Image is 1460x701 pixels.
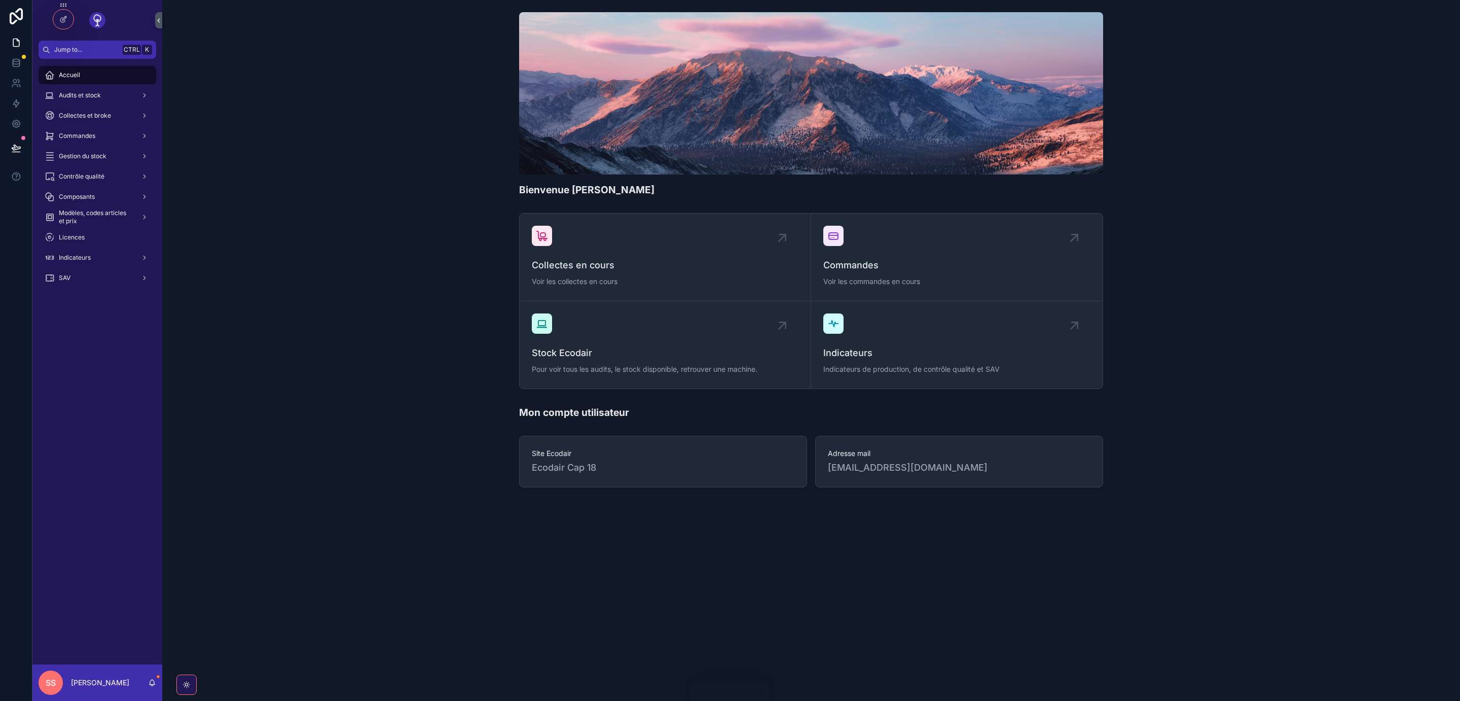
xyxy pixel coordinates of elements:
span: Composants [59,193,95,201]
a: Audits et stock [39,86,156,104]
span: Audits et stock [59,91,101,99]
p: [PERSON_NAME] [71,678,129,688]
h1: Mon compte utilisateur [519,405,629,419]
h1: Bienvenue [PERSON_NAME] [519,183,654,197]
span: Accueil [59,71,80,79]
span: SS [46,677,56,689]
span: Gestion du stock [59,152,106,160]
a: Commandes [39,127,156,145]
span: Adresse mail [828,448,1090,459]
span: Commandes [823,258,1090,272]
span: Ecodair Cap 18 [532,461,596,475]
a: Stock EcodairPour voir tous les audits, le stock disponible, retrouver une machine. [520,301,811,389]
span: Collectes et broke [59,112,111,120]
a: Accueil [39,66,156,84]
span: Site Ecodair [532,448,794,459]
div: scrollable content [32,59,162,300]
a: Modèles, codes articles et prix [39,208,156,226]
span: K [143,46,151,54]
a: Licences [39,228,156,247]
img: App logo [89,12,105,28]
span: Voir les commandes en cours [823,276,1090,287]
span: Indicateurs [59,254,91,262]
a: Collectes en coursVoir les collectes en cours [520,214,811,301]
a: Collectes et broke [39,107,156,125]
span: Ctrl [123,45,141,55]
span: Voir les collectes en cours [532,276,798,287]
a: IndicateursIndicateurs de production, de contrôle qualité et SAV [811,301,1103,389]
span: Commandes [59,132,95,140]
span: Contrôle qualité [59,172,104,181]
span: Licences [59,233,85,241]
a: CommandesVoir les commandes en cours [811,214,1103,301]
a: SAV [39,269,156,287]
span: [EMAIL_ADDRESS][DOMAIN_NAME] [828,461,1090,475]
span: Collectes en cours [532,258,798,272]
span: SAV [59,274,70,282]
span: Modèles, codes articles et prix [59,209,133,225]
span: Indicateurs [823,346,1090,360]
a: Indicateurs [39,249,156,267]
span: Pour voir tous les audits, le stock disponible, retrouver une machine. [532,364,798,374]
button: Jump to...CtrlK [39,41,156,59]
span: Jump to... [54,46,119,54]
span: Stock Ecodair [532,346,798,360]
span: Indicateurs de production, de contrôle qualité et SAV [823,364,1090,374]
a: Gestion du stock [39,147,156,165]
a: Contrôle qualité [39,167,156,186]
a: Composants [39,188,156,206]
